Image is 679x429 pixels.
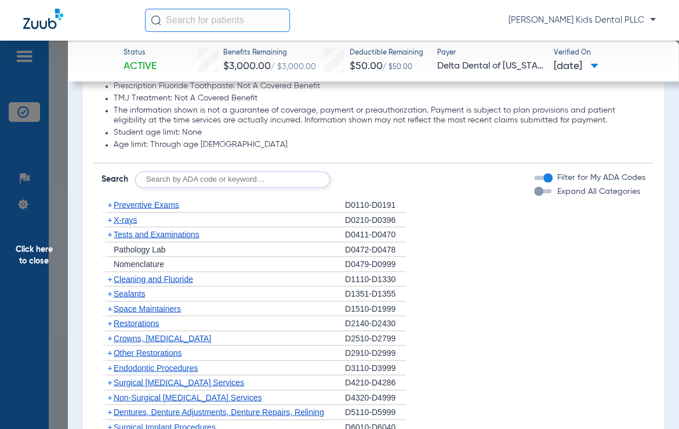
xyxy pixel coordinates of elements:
[151,15,161,26] img: Search Icon
[114,289,145,298] span: Sealants
[107,215,112,224] span: +
[135,171,330,188] input: Search by ADA code or keyword…
[107,407,112,416] span: +
[114,259,164,268] span: Nomenclature
[124,59,157,74] span: Active
[345,301,406,316] div: D1510-D1999
[145,9,290,32] input: Search for patients
[345,331,406,346] div: D2510-D2799
[621,373,679,429] iframe: Chat Widget
[114,377,244,387] span: Surgical [MEDICAL_DATA] Services
[345,390,406,405] div: D4320-D4999
[345,375,406,390] div: D4210-D4286
[107,392,112,402] span: +
[223,48,316,59] span: Benefits Remaining
[223,61,271,71] span: $3,000.00
[114,200,179,209] span: Preventive Exams
[107,200,112,209] span: +
[437,48,543,59] span: Payer
[345,405,406,420] div: D5110-D5999
[114,106,645,126] li: The information shown is not a guarantee of coverage, payment or preauthorization. Payment is sub...
[345,227,406,242] div: D0411-D0470
[107,363,112,372] span: +
[114,407,324,416] span: Dentures, Denture Adjustments, Denture Repairs, Relining
[114,215,137,224] span: X-rays
[345,272,406,287] div: D1110-D1330
[114,128,645,138] li: Student age limit: None
[554,48,660,59] span: Verified On
[114,81,645,92] li: Prescription Fluoride Toothpaste: Not A Covered Benefit
[509,15,656,26] span: [PERSON_NAME] Kids Dental PLLC
[107,229,112,239] span: +
[114,93,645,104] li: TMJ Treatment: Not A Covered Benefit
[437,59,543,74] span: Delta Dental of [US_STATE]
[349,61,382,71] span: $50.00
[114,244,166,254] span: Pathology Lab
[271,63,316,71] span: / $3,000.00
[345,360,406,376] div: D3110-D3999
[101,174,128,185] span: Search
[107,304,112,313] span: +
[114,140,645,150] li: Age limit: Through age [DEMOGRAPHIC_DATA]
[114,229,199,239] span: Tests and Examinations
[114,274,193,283] span: Cleaning and Fluoride
[107,318,112,327] span: +
[107,348,112,357] span: +
[107,333,112,343] span: +
[114,304,181,313] span: Space Maintainers
[345,242,406,257] div: D0472-D0478
[23,9,63,29] img: Zuub Logo
[345,197,406,212] div: D0110-D0191
[345,345,406,360] div: D2910-D2999
[114,333,211,343] span: Crowns, [MEDICAL_DATA]
[555,172,645,184] label: Filter for My ADA Codes
[107,377,112,387] span: +
[345,316,406,331] div: D2140-D2430
[382,64,412,71] span: / $50.00
[349,48,423,59] span: Deductible Remaining
[107,274,112,283] span: +
[114,363,198,372] span: Endodontic Procedures
[557,187,640,195] span: Expand All Categories
[345,286,406,301] div: D1351-D1355
[554,59,598,74] span: [DATE]
[114,348,182,357] span: Other Restorations
[107,289,112,298] span: +
[114,392,262,402] span: Non-Surgical [MEDICAL_DATA] Services
[345,257,406,272] div: D0479-D0999
[124,48,157,59] span: Status
[114,318,159,327] span: Restorations
[345,212,406,228] div: D0210-D0396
